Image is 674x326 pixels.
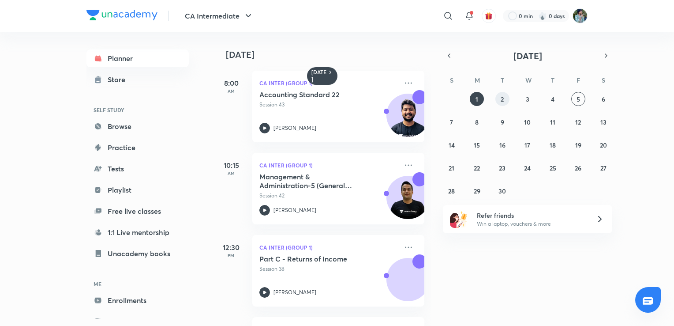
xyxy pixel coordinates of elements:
[455,49,600,62] button: [DATE]
[571,92,585,106] button: September 5, 2025
[550,141,556,149] abbr: September 18, 2025
[470,115,484,129] button: September 8, 2025
[108,74,131,85] div: Store
[513,50,542,62] span: [DATE]
[259,172,369,190] h5: Management & Administration-5 (General Meeting)
[445,138,459,152] button: September 14, 2025
[600,118,607,126] abbr: September 13, 2025
[600,141,607,149] abbr: September 20, 2025
[86,277,189,292] h6: ME
[450,210,468,228] img: referral
[449,141,455,149] abbr: September 14, 2025
[499,141,505,149] abbr: September 16, 2025
[86,245,189,262] a: Unacademy books
[475,76,480,84] abbr: Monday
[213,171,249,176] p: AM
[501,118,504,126] abbr: September 9, 2025
[520,92,535,106] button: September 3, 2025
[86,10,157,20] img: Company Logo
[450,118,453,126] abbr: September 7, 2025
[520,115,535,129] button: September 10, 2025
[470,161,484,175] button: September 22, 2025
[524,141,530,149] abbr: September 17, 2025
[495,138,509,152] button: September 16, 2025
[86,118,189,135] a: Browse
[524,164,531,172] abbr: September 24, 2025
[577,95,580,103] abbr: September 5, 2025
[520,161,535,175] button: September 24, 2025
[474,164,480,172] abbr: September 22, 2025
[259,90,369,99] h5: Accounting Standard 22
[596,92,610,106] button: September 6, 2025
[551,76,554,84] abbr: Thursday
[596,115,610,129] button: September 13, 2025
[546,92,560,106] button: September 4, 2025
[311,69,327,83] h6: [DATE]
[475,118,479,126] abbr: September 8, 2025
[213,253,249,258] p: PM
[495,92,509,106] button: September 2, 2025
[498,187,506,195] abbr: September 30, 2025
[551,95,554,103] abbr: September 4, 2025
[445,161,459,175] button: September 21, 2025
[602,95,605,103] abbr: September 6, 2025
[86,292,189,309] a: Enrollments
[526,95,529,103] abbr: September 3, 2025
[476,95,478,103] abbr: September 1, 2025
[482,9,496,23] button: avatar
[180,7,259,25] button: CA Intermediate
[86,202,189,220] a: Free live classes
[259,242,398,253] p: CA Inter (Group 1)
[470,138,484,152] button: September 15, 2025
[470,92,484,106] button: September 1, 2025
[501,95,504,103] abbr: September 2, 2025
[538,11,547,20] img: streak
[86,224,189,241] a: 1:1 Live mentorship
[259,265,398,273] p: Session 38
[495,184,509,198] button: September 30, 2025
[575,118,581,126] abbr: September 12, 2025
[520,138,535,152] button: September 17, 2025
[86,160,189,178] a: Tests
[86,71,189,88] a: Store
[213,160,249,171] h5: 10:15
[259,192,398,200] p: Session 42
[477,211,585,220] h6: Refer friends
[259,254,369,263] h5: Part C - Returns of Income
[495,161,509,175] button: September 23, 2025
[577,76,580,84] abbr: Friday
[546,161,560,175] button: September 25, 2025
[470,184,484,198] button: September 29, 2025
[226,49,433,60] h4: [DATE]
[571,161,585,175] button: September 26, 2025
[596,138,610,152] button: September 20, 2025
[86,49,189,67] a: Planner
[448,187,455,195] abbr: September 28, 2025
[86,10,157,23] a: Company Logo
[450,76,453,84] abbr: Sunday
[387,181,429,223] img: Avatar
[449,164,454,172] abbr: September 21, 2025
[445,115,459,129] button: September 7, 2025
[273,124,316,132] p: [PERSON_NAME]
[546,115,560,129] button: September 11, 2025
[259,101,398,109] p: Session 43
[213,242,249,253] h5: 12:30
[600,164,607,172] abbr: September 27, 2025
[213,78,249,88] h5: 8:00
[602,76,605,84] abbr: Saturday
[259,160,398,171] p: CA Inter (Group 1)
[86,102,189,118] h6: SELF STUDY
[546,138,560,152] button: September 18, 2025
[474,141,480,149] abbr: September 15, 2025
[86,181,189,199] a: Playlist
[501,76,504,84] abbr: Tuesday
[213,88,249,94] p: AM
[387,99,429,141] img: Avatar
[575,164,581,172] abbr: September 26, 2025
[575,141,581,149] abbr: September 19, 2025
[273,288,316,296] p: [PERSON_NAME]
[550,118,555,126] abbr: September 11, 2025
[259,78,398,88] p: CA Inter (Group 1)
[86,139,189,156] a: Practice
